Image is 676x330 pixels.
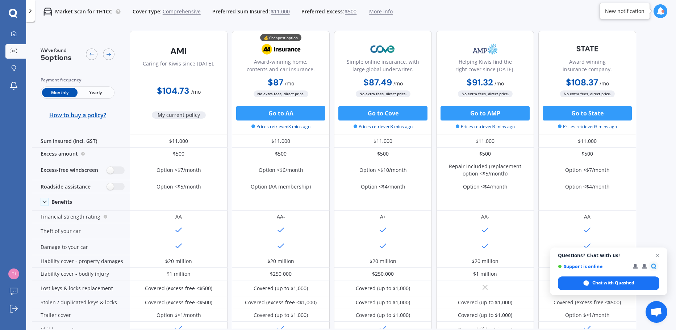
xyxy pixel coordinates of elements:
[563,40,611,57] img: State-text-1.webp
[458,90,513,97] span: No extra fees, direct price.
[359,166,407,174] div: Option <$10/month
[458,312,512,319] div: Covered (up to $1,000)
[372,270,394,278] div: $250,000
[32,296,130,309] div: Stolen / duplicated keys & locks
[566,77,598,88] b: $108.37
[458,299,512,306] div: Covered (up to $1,000)
[558,123,617,130] span: Prices retrieved 3 mins ago
[238,58,324,76] div: Award-winning home, contents and car insurance.
[130,135,228,148] div: $11,000
[8,268,19,279] img: 7d8ab19d6a0df30920d21e7254b56836
[191,88,201,95] span: / mo
[436,135,534,148] div: $11,000
[338,106,427,120] button: Go to Cove
[356,299,410,306] div: Covered (up to $1,000)
[32,148,130,160] div: Excess amount
[554,299,621,306] div: Covered (excess free <$500)
[32,223,130,239] div: Theft of your car
[32,255,130,268] div: Liability cover - property damages
[543,106,632,120] button: Go to State
[212,8,270,15] span: Preferred Sum Insured:
[456,123,515,130] span: Prices retrieved 3 mins ago
[653,251,662,260] span: Close chat
[232,148,330,160] div: $500
[78,88,113,97] span: Yearly
[41,53,72,62] span: 5 options
[538,148,636,160] div: $500
[605,8,644,15] div: New notification
[32,239,130,255] div: Damage to your car
[538,135,636,148] div: $11,000
[560,90,615,97] span: No extra fees, direct price.
[463,183,508,190] div: Option <$4/month
[251,123,310,130] span: Prices retrieved 3 mins ago
[49,111,106,119] span: How to buy a policy?
[175,213,182,220] div: AA
[380,213,386,220] div: A+
[32,160,130,180] div: Excess-free windscreen
[51,199,72,205] div: Benefits
[32,268,130,280] div: Liability cover - bodily injury
[356,312,410,319] div: Covered (up to $1,000)
[165,258,192,265] div: $20 million
[461,40,509,58] img: AMP.webp
[356,90,410,97] span: No extra fees, direct price.
[133,8,162,15] span: Cover Type:
[55,8,112,15] p: Market Scan for TH1CC
[436,148,534,160] div: $500
[270,270,292,278] div: $250,000
[354,123,413,130] span: Prices retrieved 3 mins ago
[301,8,344,15] span: Preferred Excess:
[32,180,130,193] div: Roadside assistance
[359,40,407,58] img: Cove.webp
[232,135,330,148] div: $11,000
[254,285,308,292] div: Covered (up to $1,000)
[334,135,432,148] div: $11,000
[257,40,305,58] img: AA.webp
[42,88,78,97] span: Monthly
[544,58,630,76] div: Award winning insurance company.
[584,213,591,220] div: AA
[157,183,201,190] div: Option <$5/month
[565,312,610,319] div: Option $<1/month
[277,213,285,220] div: AA-
[254,90,308,97] span: No extra fees, direct price.
[152,111,206,119] span: My current policy
[41,47,72,54] span: We've found
[472,258,498,265] div: $20 million
[592,280,634,286] span: Chat with Quashed
[600,80,609,87] span: / mo
[558,276,659,290] div: Chat with Quashed
[245,299,317,306] div: Covered (excess free <$1,000)
[145,285,212,292] div: Covered (excess free <$500)
[467,77,493,88] b: $91.32
[267,258,294,265] div: $20 million
[565,166,610,174] div: Option <$7/month
[32,135,130,148] div: Sum insured (incl. GST)
[254,312,308,319] div: Covered (up to $1,000)
[268,77,283,88] b: $87
[143,60,214,78] div: Caring for Kiwis since [DATE].
[558,253,659,258] span: Questions? Chat with us!
[157,85,189,96] b: $104.73
[363,77,392,88] b: $87.49
[334,148,432,160] div: $500
[345,8,356,15] span: $500
[271,8,290,15] span: $11,000
[32,280,130,296] div: Lost keys & locks replacement
[340,58,426,76] div: Simple online insurance, with large global underwriter.
[155,42,203,60] img: AMI-text-1.webp
[646,301,667,323] div: Open chat
[41,76,114,84] div: Payment frequency
[130,148,228,160] div: $500
[481,213,489,220] div: AA-
[370,258,396,265] div: $20 million
[442,58,528,76] div: Helping Kiwis find the right cover since [DATE].
[145,299,212,306] div: Covered (excess free <$500)
[43,7,52,16] img: car.f15378c7a67c060ca3f3.svg
[167,270,191,278] div: $1 million
[163,8,201,15] span: Comprehensive
[473,270,497,278] div: $1 million
[441,106,530,120] button: Go to AMP
[157,312,201,319] div: Option $<1/month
